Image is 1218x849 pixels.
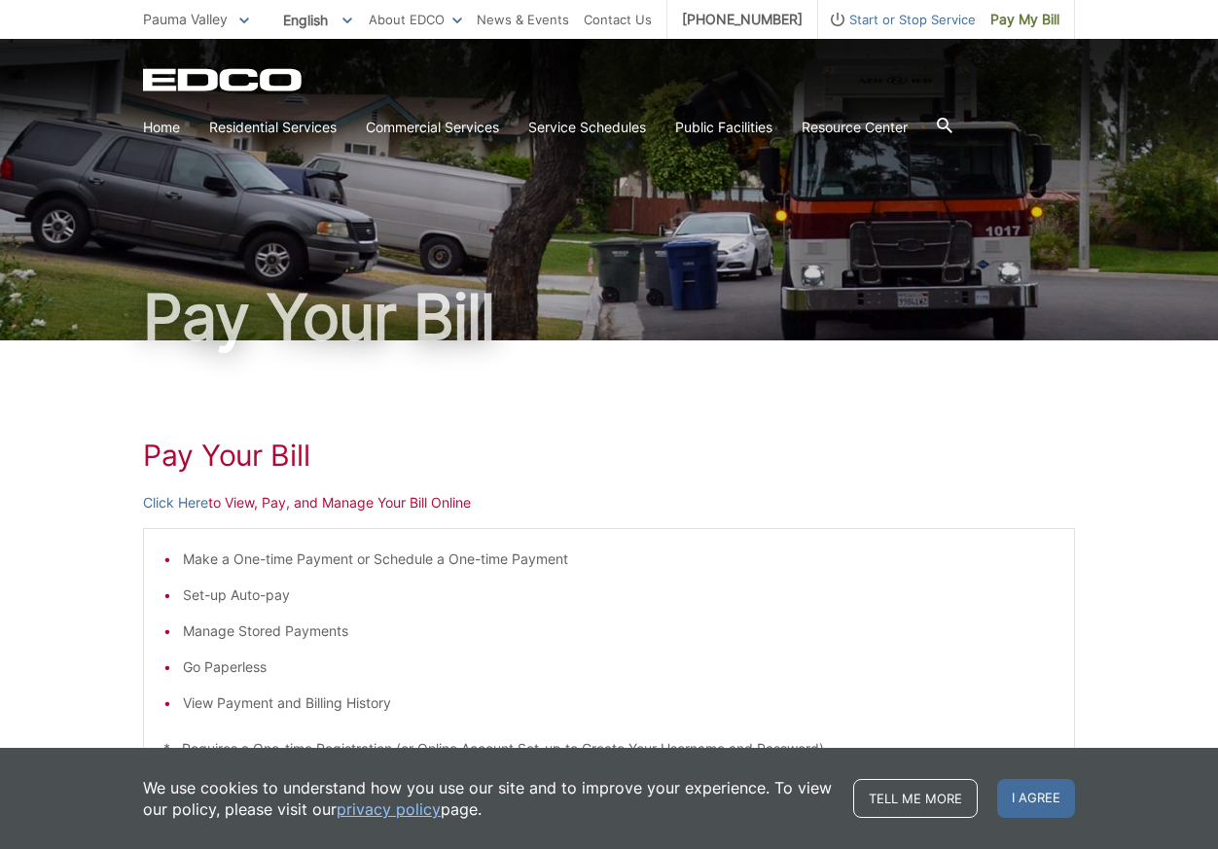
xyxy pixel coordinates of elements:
[143,11,228,27] span: Pauma Valley
[163,738,1055,760] p: * Requires a One-time Registration (or Online Account Set-up to Create Your Username and Password)
[143,492,208,513] a: Click Here
[366,117,499,138] a: Commercial Services
[477,9,569,30] a: News & Events
[183,548,1055,570] li: Make a One-time Payment or Schedule a One-time Payment
[183,620,1055,642] li: Manage Stored Payments
[853,779,978,818] a: Tell me more
[337,798,441,820] a: privacy policy
[584,9,652,30] a: Contact Us
[997,779,1075,818] span: I agree
[183,656,1055,678] li: Go Paperless
[143,286,1075,348] h1: Pay Your Bill
[143,68,304,91] a: EDCD logo. Return to the homepage.
[143,438,1075,473] h1: Pay Your Bill
[369,9,462,30] a: About EDCO
[183,692,1055,714] li: View Payment and Billing History
[143,492,1075,513] p: to View, Pay, and Manage Your Bill Online
[143,777,834,820] p: We use cookies to understand how you use our site and to improve your experience. To view our pol...
[269,4,367,36] span: English
[990,9,1059,30] span: Pay My Bill
[209,117,337,138] a: Residential Services
[143,117,180,138] a: Home
[675,117,772,138] a: Public Facilities
[183,584,1055,606] li: Set-up Auto-pay
[802,117,908,138] a: Resource Center
[528,117,646,138] a: Service Schedules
